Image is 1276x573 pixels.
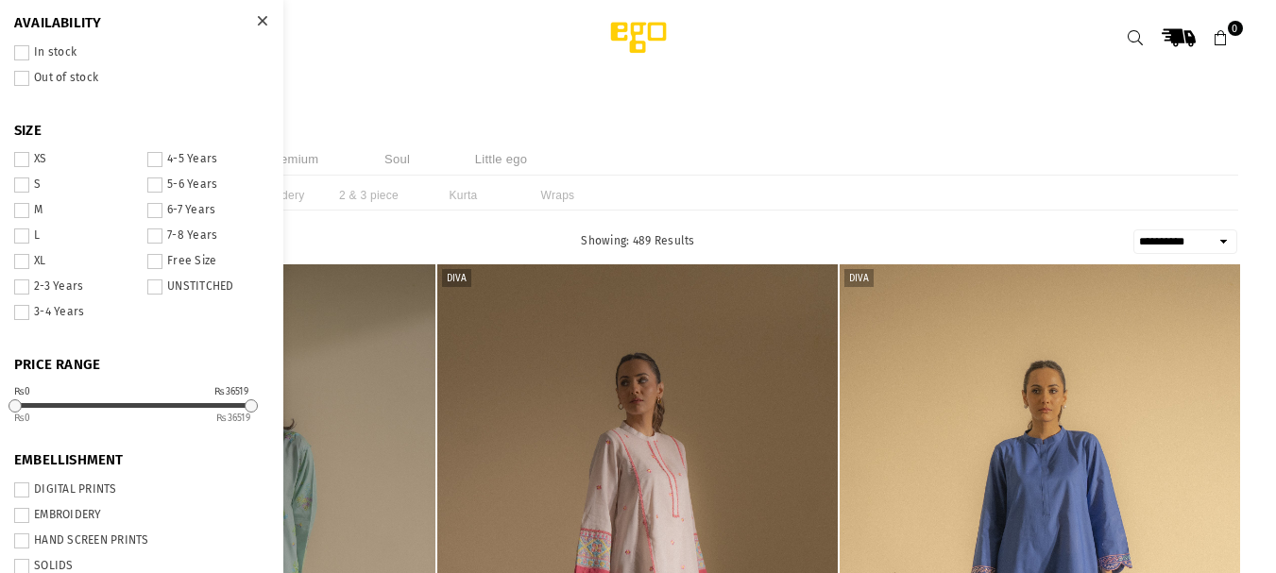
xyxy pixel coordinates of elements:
[844,269,874,287] label: Diva
[14,45,269,60] label: In stock
[14,122,269,141] span: SIZE
[147,203,269,218] label: 6-7 Years
[14,451,269,470] span: EMBELLISHMENT
[350,143,445,176] li: Soul
[147,228,269,244] label: 7-8 Years
[147,152,269,167] label: 4-5 Years
[322,180,417,211] li: 2 & 3 piece
[511,180,605,211] li: Wraps
[216,413,250,424] ins: 36519
[1204,21,1238,55] a: 0
[14,71,269,86] label: Out of stock
[14,482,269,497] label: DIGITAL PRINTS
[454,143,549,176] li: Little ego
[14,203,136,218] label: M
[14,177,136,193] label: S
[14,305,136,320] label: 3-4 Years
[147,279,269,295] label: UNSTITCHED
[14,387,31,396] div: ₨0
[214,387,248,396] div: ₨36519
[39,105,1238,124] h1: READY TO WEAR
[14,413,31,424] ins: 0
[14,254,136,269] label: XL
[1228,21,1243,36] span: 0
[14,152,136,167] label: XS
[14,279,136,295] label: 2-3 Years
[14,533,269,548] label: HAND SCREEN PRINTS
[442,269,471,287] label: Diva
[14,14,269,33] span: Availability
[558,19,719,57] img: Ego
[147,177,269,193] label: 5-6 Years
[247,143,341,176] li: Premium
[147,254,269,269] label: Free Size
[581,234,694,247] span: Showing: 489 Results
[14,228,136,244] label: L
[14,356,269,375] span: PRICE RANGE
[14,508,269,523] label: EMBROIDERY
[417,180,511,211] li: Kurta
[1119,21,1153,55] a: Search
